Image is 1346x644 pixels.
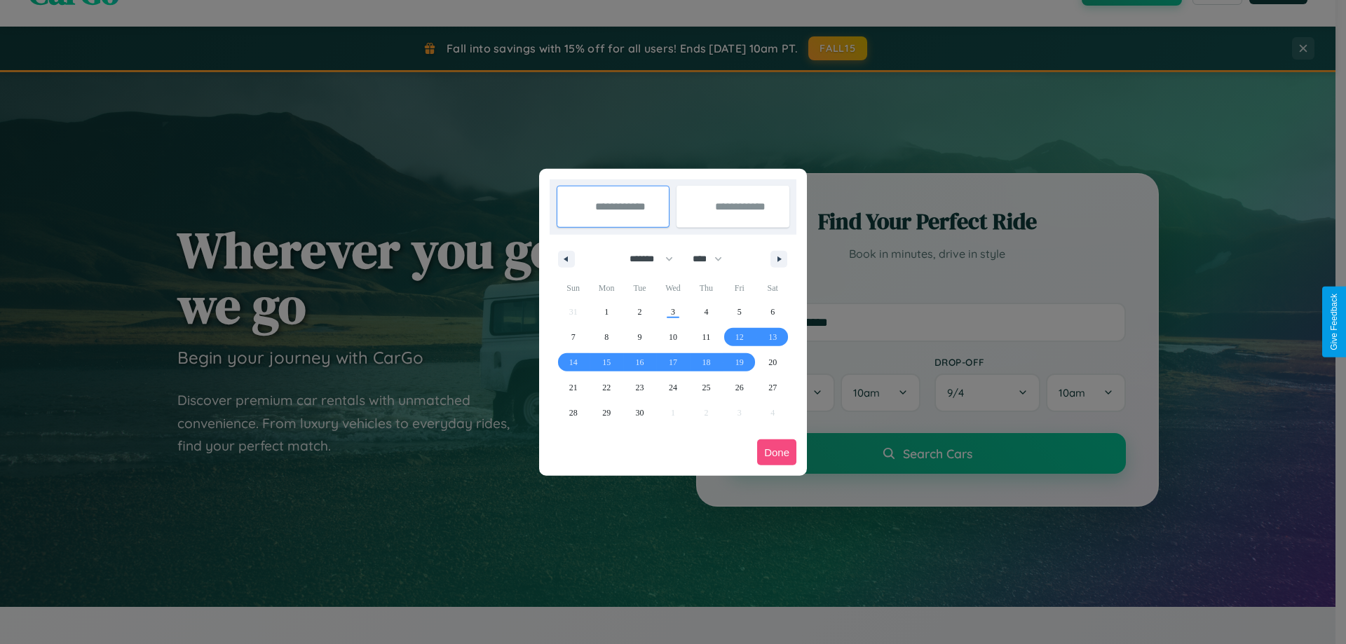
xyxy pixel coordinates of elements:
[723,375,756,400] button: 26
[557,400,590,425] button: 28
[557,277,590,299] span: Sun
[737,299,742,324] span: 5
[623,400,656,425] button: 30
[604,299,609,324] span: 1
[590,400,623,425] button: 29
[590,324,623,350] button: 8
[770,299,775,324] span: 6
[656,350,689,375] button: 17
[656,299,689,324] button: 3
[768,375,777,400] span: 27
[636,400,644,425] span: 30
[636,350,644,375] span: 16
[723,277,756,299] span: Fri
[623,350,656,375] button: 16
[636,375,644,400] span: 23
[656,324,689,350] button: 10
[656,375,689,400] button: 24
[669,375,677,400] span: 24
[557,375,590,400] button: 21
[768,350,777,375] span: 20
[704,299,708,324] span: 4
[702,324,711,350] span: 11
[735,350,744,375] span: 19
[768,324,777,350] span: 13
[638,324,642,350] span: 9
[690,324,723,350] button: 11
[569,375,578,400] span: 21
[571,324,576,350] span: 7
[690,277,723,299] span: Thu
[690,375,723,400] button: 25
[590,299,623,324] button: 1
[671,299,675,324] span: 3
[757,439,796,465] button: Done
[602,375,611,400] span: 22
[735,375,744,400] span: 26
[557,324,590,350] button: 7
[669,350,677,375] span: 17
[602,350,611,375] span: 15
[590,350,623,375] button: 15
[590,277,623,299] span: Mon
[669,324,677,350] span: 10
[602,400,611,425] span: 29
[723,324,756,350] button: 12
[623,299,656,324] button: 2
[623,277,656,299] span: Tue
[702,375,710,400] span: 25
[638,299,642,324] span: 2
[623,324,656,350] button: 9
[557,350,590,375] button: 14
[1329,294,1339,350] div: Give Feedback
[569,400,578,425] span: 28
[623,375,656,400] button: 23
[690,350,723,375] button: 18
[569,350,578,375] span: 14
[723,299,756,324] button: 5
[604,324,609,350] span: 8
[756,375,789,400] button: 27
[723,350,756,375] button: 19
[756,324,789,350] button: 13
[756,277,789,299] span: Sat
[735,324,744,350] span: 12
[756,299,789,324] button: 6
[590,375,623,400] button: 22
[690,299,723,324] button: 4
[656,277,689,299] span: Wed
[756,350,789,375] button: 20
[702,350,710,375] span: 18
